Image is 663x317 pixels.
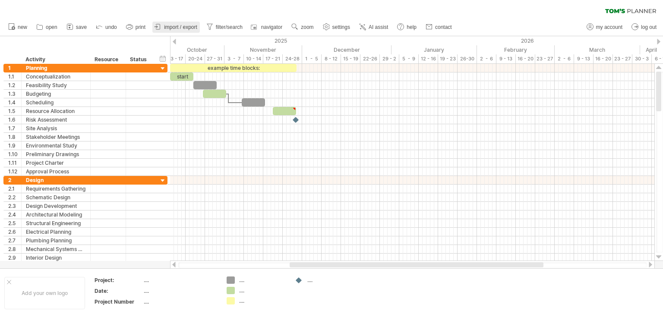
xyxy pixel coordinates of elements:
[6,22,30,33] a: new
[26,202,86,210] div: Design Development
[594,54,613,63] div: 16 - 20
[95,287,142,295] div: Date:
[26,150,86,158] div: Preliminary Drawings
[360,54,380,63] div: 22-26
[64,22,89,33] a: save
[516,54,535,63] div: 16 - 20
[8,210,21,219] div: 2.4
[46,24,57,30] span: open
[124,22,148,33] a: print
[307,276,354,284] div: ....
[8,141,21,150] div: 1.9
[380,54,399,63] div: 29 - 2
[244,54,263,63] div: 10 - 14
[8,107,21,115] div: 1.5
[26,116,86,124] div: Risk Assessment
[239,276,286,284] div: ....
[95,55,121,64] div: Resource
[26,133,86,141] div: Stakeholder Meetings
[136,24,145,30] span: print
[170,72,193,81] div: start
[205,54,224,63] div: 27 - 31
[407,24,417,30] span: help
[26,236,86,245] div: Plumbing Planning
[26,254,86,262] div: Interior Design
[261,24,282,30] span: navigator
[613,54,632,63] div: 23 - 27
[95,298,142,305] div: Project Number
[26,90,86,98] div: Budgeting
[555,54,574,63] div: 2 - 6
[629,22,659,33] a: log out
[399,54,419,63] div: 5 - 9
[170,64,297,72] div: example time blocks:
[249,22,285,33] a: navigator
[8,219,21,227] div: 2.5
[144,298,216,305] div: ....
[423,22,455,33] a: contact
[95,276,142,284] div: Project:
[496,54,516,63] div: 9 - 13
[8,185,21,193] div: 2.1
[152,22,200,33] a: import / export
[26,185,86,193] div: Requirements Gathering
[105,24,117,30] span: undo
[8,245,21,253] div: 2.8
[8,176,21,184] div: 2
[596,24,622,30] span: my account
[438,54,458,63] div: 19 - 23
[26,210,86,219] div: Architectural Modeling
[186,54,205,63] div: 20-24
[224,54,244,63] div: 3 - 7
[8,116,21,124] div: 1.6
[302,54,322,63] div: 1 - 5
[216,24,243,30] span: filter/search
[8,202,21,210] div: 2.3
[8,167,21,176] div: 1.12
[76,24,87,30] span: save
[391,45,477,54] div: January 2026
[283,54,302,63] div: 24-28
[8,72,21,81] div: 1.1
[164,24,197,30] span: import / export
[477,54,496,63] div: 2 - 6
[135,45,224,54] div: October 2025
[341,54,360,63] div: 15 - 19
[26,167,86,176] div: Approval Process
[26,64,86,72] div: Planning
[130,55,149,64] div: Status
[26,81,86,89] div: Feasibility Study
[26,176,86,184] div: Design
[302,45,391,54] div: December 2025
[8,236,21,245] div: 2.7
[574,54,594,63] div: 9 - 13
[632,54,652,63] div: 30 - 3
[301,24,313,30] span: zoom
[94,22,120,33] a: undo
[26,98,86,107] div: Scheduling
[289,22,316,33] a: zoom
[144,276,216,284] div: ....
[8,193,21,201] div: 2.2
[26,245,86,253] div: Mechanical Systems Design
[357,22,391,33] a: AI assist
[458,54,477,63] div: 26-30
[8,133,21,141] div: 1.8
[584,22,625,33] a: my account
[477,45,555,54] div: February 2026
[395,22,419,33] a: help
[26,193,86,201] div: Schematic Design
[435,24,452,30] span: contact
[8,124,21,132] div: 1.7
[419,54,438,63] div: 12 - 16
[8,81,21,89] div: 1.2
[25,55,85,64] div: Activity
[18,24,27,30] span: new
[8,90,21,98] div: 1.3
[8,98,21,107] div: 1.4
[321,22,353,33] a: settings
[26,107,86,115] div: Resource Allocation
[332,24,350,30] span: settings
[8,159,21,167] div: 1.11
[26,159,86,167] div: Project Charter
